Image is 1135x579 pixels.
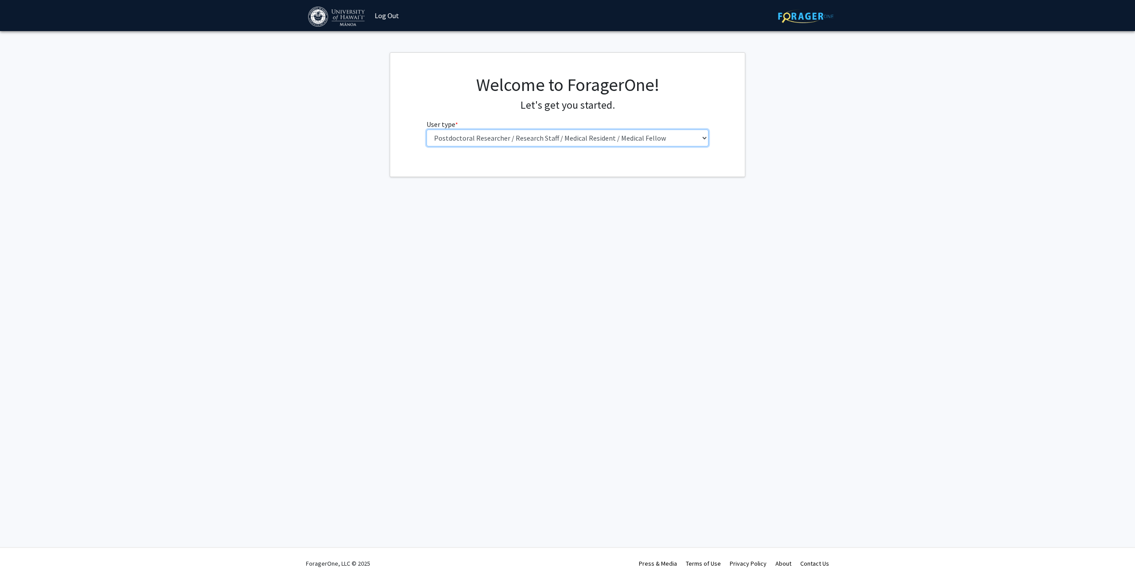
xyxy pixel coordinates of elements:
iframe: Chat [7,539,38,572]
h4: Let's get you started. [427,99,709,112]
div: ForagerOne, LLC © 2025 [306,548,370,579]
h1: Welcome to ForagerOne! [427,74,709,95]
a: Contact Us [800,559,829,567]
img: ForagerOne Logo [778,9,834,23]
a: Press & Media [639,559,677,567]
a: Privacy Policy [730,559,767,567]
a: Terms of Use [686,559,721,567]
label: User type [427,119,458,130]
img: University of Hawaiʻi at Mānoa Logo [308,7,367,27]
a: About [775,559,791,567]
